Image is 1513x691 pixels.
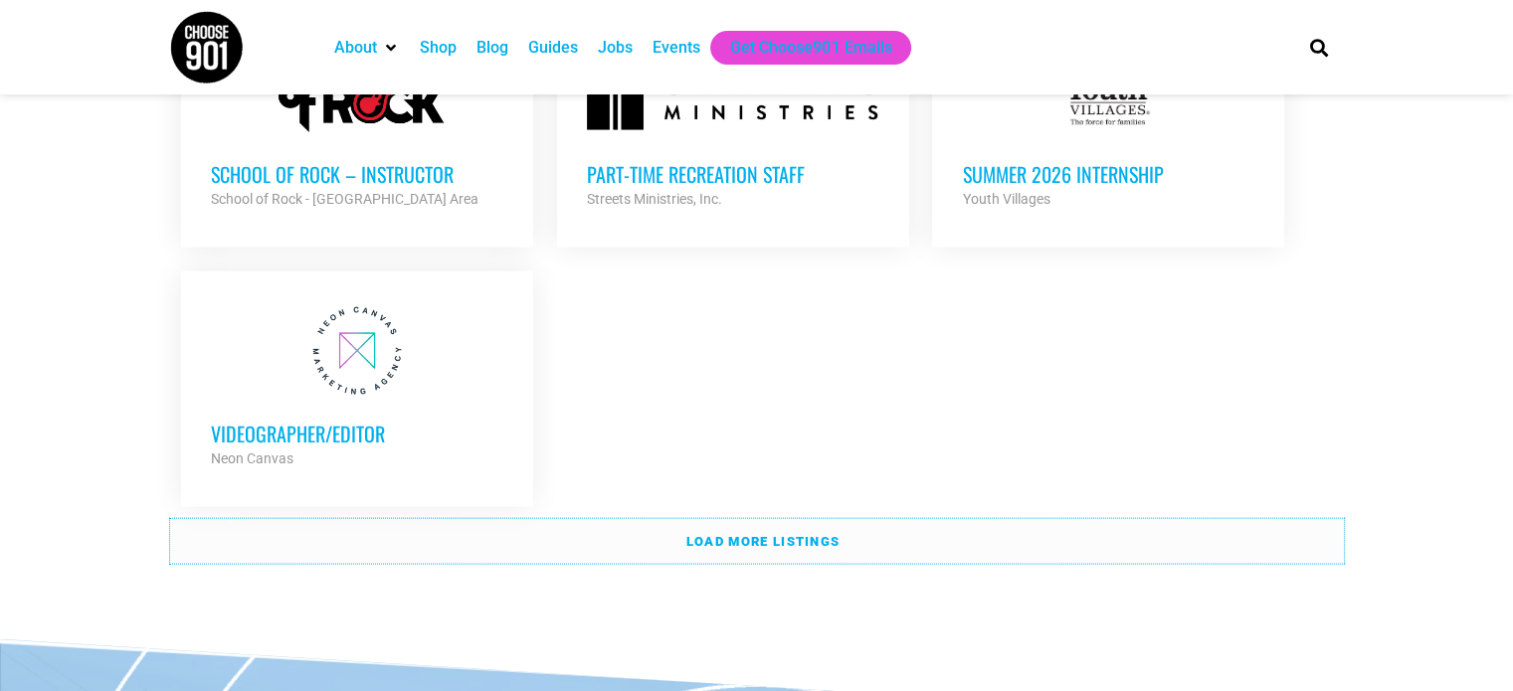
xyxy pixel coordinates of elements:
strong: School of Rock - [GEOGRAPHIC_DATA] Area [211,191,478,207]
div: About [324,31,410,65]
a: Guides [528,36,578,60]
h3: School of Rock – Instructor [211,161,503,187]
nav: Main nav [324,31,1275,65]
a: School of Rock – Instructor School of Rock - [GEOGRAPHIC_DATA] Area [181,12,533,241]
a: About [334,36,377,60]
a: Summer 2026 Internship Youth Villages [932,12,1284,241]
a: Part-time Recreation Staff Streets Ministries, Inc. [557,12,909,241]
strong: Neon Canvas [211,450,293,466]
strong: Load more listings [686,534,840,549]
div: Search [1302,31,1335,64]
a: Jobs [598,36,633,60]
a: Load more listings [170,519,1344,565]
h3: Part-time Recreation Staff [587,161,879,187]
a: Get Choose901 Emails [730,36,891,60]
strong: Youth Villages [962,191,1049,207]
h3: Videographer/Editor [211,421,503,446]
a: Blog [476,36,508,60]
a: Shop [420,36,457,60]
a: Videographer/Editor Neon Canvas [181,271,533,500]
strong: Streets Ministries, Inc. [587,191,722,207]
h3: Summer 2026 Internship [962,161,1254,187]
a: Events [653,36,700,60]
